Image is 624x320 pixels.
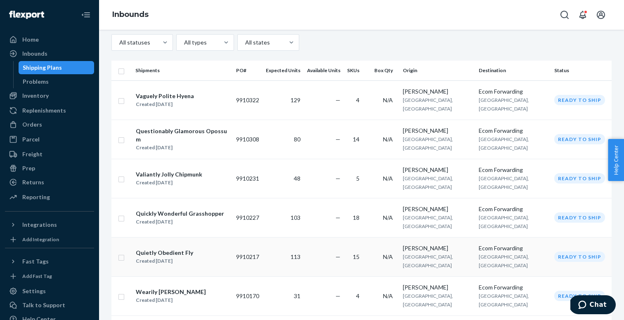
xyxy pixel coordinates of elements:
[22,178,44,186] div: Returns
[336,96,340,104] span: —
[136,288,206,296] div: Wearily [PERSON_NAME]
[479,127,548,135] div: Ecom Forwarding
[22,120,42,129] div: Orders
[403,127,472,135] div: [PERSON_NAME]
[136,218,224,226] div: Created [DATE]
[5,218,94,231] button: Integrations
[353,136,359,143] span: 14
[22,273,52,280] div: Add Fast Tag
[183,38,184,47] input: All types
[403,244,472,252] div: [PERSON_NAME]
[136,127,229,144] div: Questionably Glamorous Opossum
[136,144,229,152] div: Created [DATE]
[608,139,624,181] button: Help Center
[383,136,393,143] span: N/A
[22,236,59,243] div: Add Integration
[556,7,573,23] button: Open Search Box
[479,293,529,308] span: [GEOGRAPHIC_DATA], [GEOGRAPHIC_DATA]
[336,175,340,182] span: —
[5,104,94,117] a: Replenishments
[403,205,472,213] div: [PERSON_NAME]
[22,221,57,229] div: Integrations
[136,170,202,179] div: Valiantly Jolly Chipmunk
[132,61,233,80] th: Shipments
[262,61,304,80] th: Expected Units
[5,118,94,131] a: Orders
[399,61,475,80] th: Origin
[291,96,300,104] span: 129
[19,61,95,74] a: Shipping Plans
[136,257,193,265] div: Created [DATE]
[136,296,206,304] div: Created [DATE]
[22,106,66,115] div: Replenishments
[554,173,605,184] div: Ready to ship
[403,254,453,268] span: [GEOGRAPHIC_DATA], [GEOGRAPHIC_DATA]
[403,166,472,174] div: [PERSON_NAME]
[23,64,62,72] div: Shipping Plans
[554,134,605,144] div: Ready to ship
[336,292,340,299] span: —
[244,38,245,47] input: All states
[5,176,94,189] a: Returns
[5,148,94,161] a: Freight
[479,87,548,96] div: Ecom Forwarding
[5,133,94,146] a: Parcel
[479,244,548,252] div: Ecom Forwarding
[479,175,529,190] span: [GEOGRAPHIC_DATA], [GEOGRAPHIC_DATA]
[233,61,262,80] th: PO#
[233,237,262,276] td: 9910217
[383,253,393,260] span: N/A
[479,205,548,213] div: Ecom Forwarding
[5,285,94,298] a: Settings
[344,61,366,80] th: SKUs
[294,292,300,299] span: 31
[5,47,94,60] a: Inbounds
[554,212,605,223] div: Ready to ship
[403,283,472,292] div: [PERSON_NAME]
[78,7,94,23] button: Close Navigation
[233,80,262,120] td: 9910322
[22,193,50,201] div: Reporting
[233,198,262,237] td: 9910227
[22,287,46,295] div: Settings
[475,61,551,80] th: Destination
[233,159,262,198] td: 9910231
[356,175,359,182] span: 5
[554,95,605,105] div: Ready to ship
[5,299,94,312] button: Talk to Support
[479,136,529,151] span: [GEOGRAPHIC_DATA], [GEOGRAPHIC_DATA]
[22,150,43,158] div: Freight
[5,33,94,46] a: Home
[233,120,262,159] td: 9910308
[336,136,340,143] span: —
[291,214,300,221] span: 103
[403,214,453,229] span: [GEOGRAPHIC_DATA], [GEOGRAPHIC_DATA]
[136,100,194,108] div: Created [DATE]
[383,175,393,182] span: N/A
[304,61,344,80] th: Available Units
[383,292,393,299] span: N/A
[593,7,609,23] button: Open account menu
[22,92,49,100] div: Inventory
[383,214,393,221] span: N/A
[479,97,529,112] span: [GEOGRAPHIC_DATA], [GEOGRAPHIC_DATA]
[22,257,49,266] div: Fast Tags
[366,61,399,80] th: Box Qty
[5,255,94,268] button: Fast Tags
[22,135,40,144] div: Parcel
[336,253,340,260] span: —
[19,75,95,88] a: Problems
[554,252,605,262] div: Ready to ship
[22,49,47,58] div: Inbounds
[479,254,529,268] span: [GEOGRAPHIC_DATA], [GEOGRAPHIC_DATA]
[23,78,49,86] div: Problems
[136,92,194,100] div: Vaguely Polite Hyena
[479,214,529,229] span: [GEOGRAPHIC_DATA], [GEOGRAPHIC_DATA]
[403,293,453,308] span: [GEOGRAPHIC_DATA], [GEOGRAPHIC_DATA]
[5,191,94,204] a: Reporting
[5,162,94,175] a: Prep
[136,179,202,187] div: Created [DATE]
